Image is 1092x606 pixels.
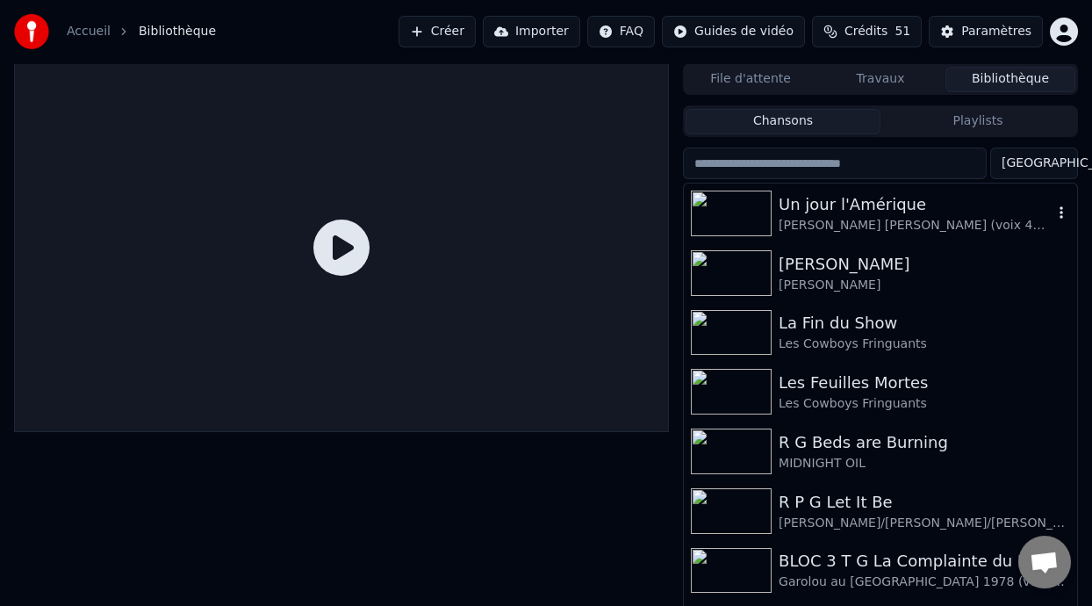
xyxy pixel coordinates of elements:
[779,549,1070,574] div: BLOC 3 T G La Complainte du Maréchal [PERSON_NAME]
[1018,536,1071,588] div: Ouvrir le chat
[779,430,1070,455] div: R G Beds are Burning
[812,16,922,47] button: Crédits51
[779,455,1070,473] div: MIDNIGHT OIL
[662,16,805,47] button: Guides de vidéo
[779,515,1070,532] div: [PERSON_NAME]/[PERSON_NAME]/[PERSON_NAME] THE BEATLES (voix 30%)
[483,16,580,47] button: Importer
[779,311,1070,335] div: La Fin du Show
[686,67,815,92] button: File d'attente
[779,574,1070,591] div: Garolou au [GEOGRAPHIC_DATA] 1978 (voix 40%)
[779,335,1070,353] div: Les Cowboys Fringuants
[779,192,1052,217] div: Un jour l'Amérique
[67,23,111,40] a: Accueil
[587,16,655,47] button: FAQ
[815,67,945,92] button: Travaux
[779,371,1070,395] div: Les Feuilles Mortes
[67,23,216,40] nav: breadcrumb
[945,67,1075,92] button: Bibliothèque
[779,277,1070,294] div: [PERSON_NAME]
[880,109,1075,134] button: Playlists
[779,252,1070,277] div: [PERSON_NAME]
[779,217,1052,234] div: [PERSON_NAME] [PERSON_NAME] (voix 40%)
[779,490,1070,515] div: R P G Let It Be
[779,395,1070,413] div: Les Cowboys Fringuants
[844,23,887,40] span: Crédits
[14,14,49,49] img: youka
[894,23,910,40] span: 51
[929,16,1043,47] button: Paramètres
[399,16,476,47] button: Créer
[961,23,1031,40] div: Paramètres
[139,23,216,40] span: Bibliothèque
[686,109,880,134] button: Chansons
